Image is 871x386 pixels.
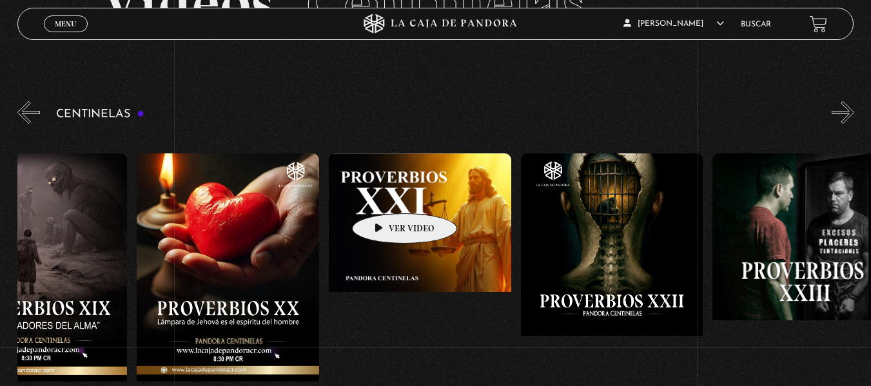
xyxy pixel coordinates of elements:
a: Buscar [741,21,771,28]
a: View your shopping cart [810,15,827,32]
button: Next [832,101,854,124]
button: Previous [17,101,40,124]
h3: Centinelas [56,108,144,121]
span: Menu [55,20,76,28]
span: Cerrar [50,31,81,40]
span: [PERSON_NAME] [623,20,724,28]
